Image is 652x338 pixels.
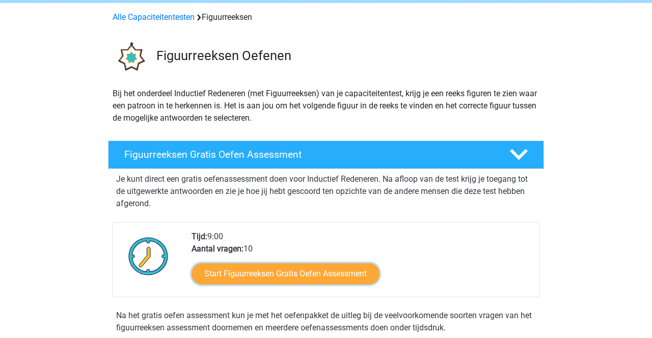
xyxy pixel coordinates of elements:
img: figuurreeksen [108,36,152,79]
p: Bij het onderdeel Inductief Redeneren (met Figuurreeksen) van je capaciteitentest, krijg je een r... [113,88,539,124]
img: Klok [123,231,174,281]
p: Je kunt direct een gratis oefenassessment doen voor Inductief Redeneren. Na afloop van de test kr... [116,173,536,210]
b: Aantal vragen: [192,244,243,253]
h4: Figuurreeksen Gratis Oefen Assessment [124,149,493,160]
div: Na het gratis oefen assessment kun je met het oefenpakket de uitleg bij de veelvoorkomende soorte... [112,309,540,334]
a: Start Figuurreeksen Gratis Oefen Assessment [192,263,379,285]
div: Figuurreeksen [108,11,544,23]
b: Tijd: [192,232,207,241]
div: 9:00 10 [184,231,539,297]
a: Alle Capaciteitentesten [113,12,195,22]
a: Figuurreeksen Gratis Oefen Assessment [104,140,548,169]
h3: Figuurreeksen Oefenen [156,48,536,64]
